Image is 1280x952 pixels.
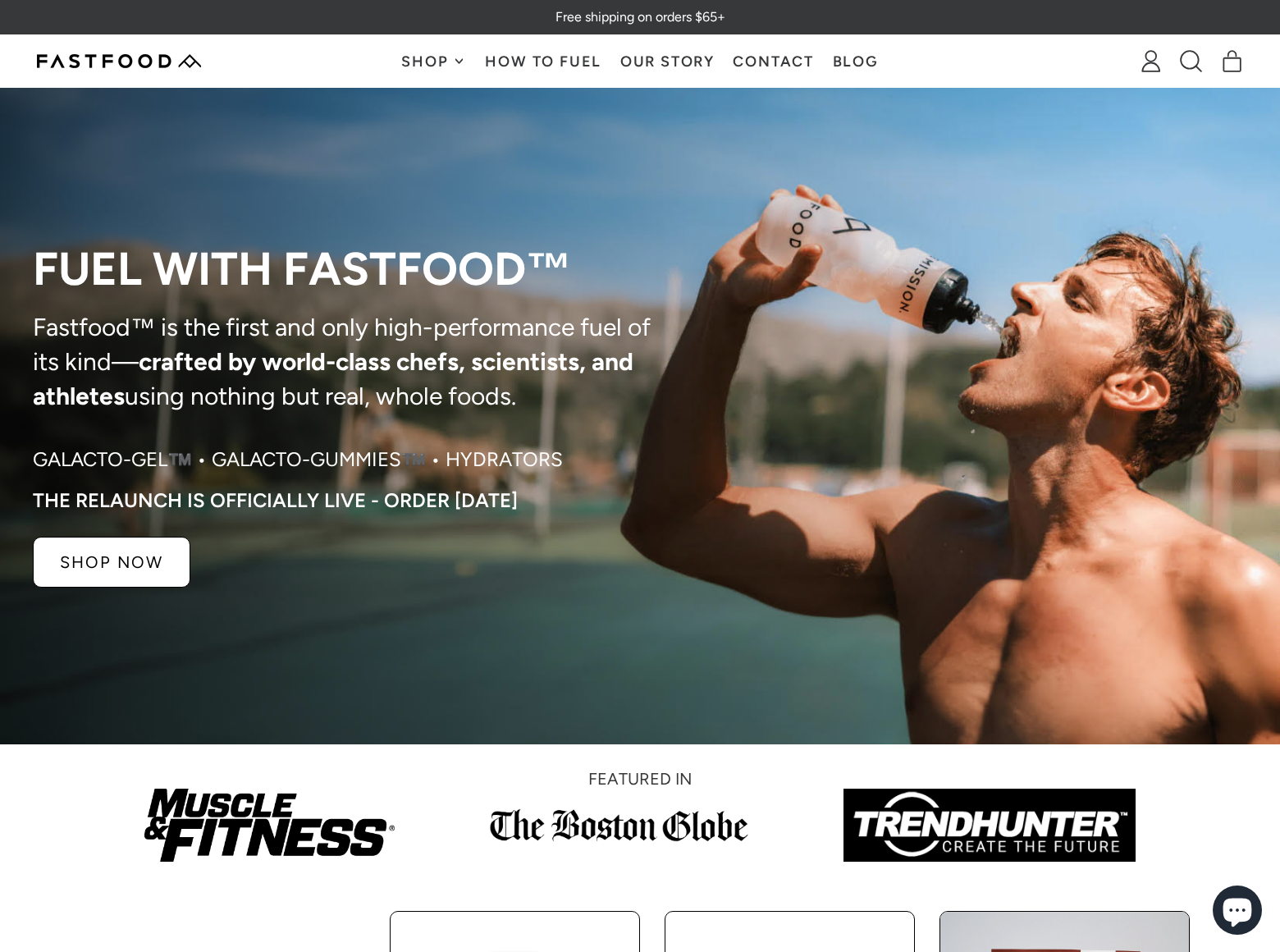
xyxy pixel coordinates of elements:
p: Fuel with Fastfood™ [33,245,679,294]
button: Shop [392,35,476,87]
p: Fastfood™ is the first and only high-performance fuel of its kind— using nothing but real, whole ... [33,310,679,414]
img: Muscle_and_Fitness.png [144,789,395,862]
a: Blog [823,35,888,87]
a: How To Fuel [476,35,610,87]
p: The RELAUNCH IS OFFICIALLY LIVE - ORDER [DATE] [33,489,518,512]
img: Logo of 'TRENDHUNTER' with the slogan 'CREATE THE FUTURE' underneath. [843,789,1136,862]
p: SHOP NOW [60,554,163,570]
p: Galacto-Gel™️ • Galacto-Gummies™️ • Hydrators [33,446,563,473]
img: Fastfood [37,54,201,68]
inbox-online-store-chat: Shopify online store chat [1208,886,1267,939]
a: Contact [724,35,823,87]
a: Our Story [610,35,724,87]
strong: crafted by world-class chefs, scientists, and athletes [33,346,633,411]
span: Shop [401,54,452,69]
a: SHOP NOW [33,537,190,588]
img: Boston_Globe.png [485,804,753,846]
